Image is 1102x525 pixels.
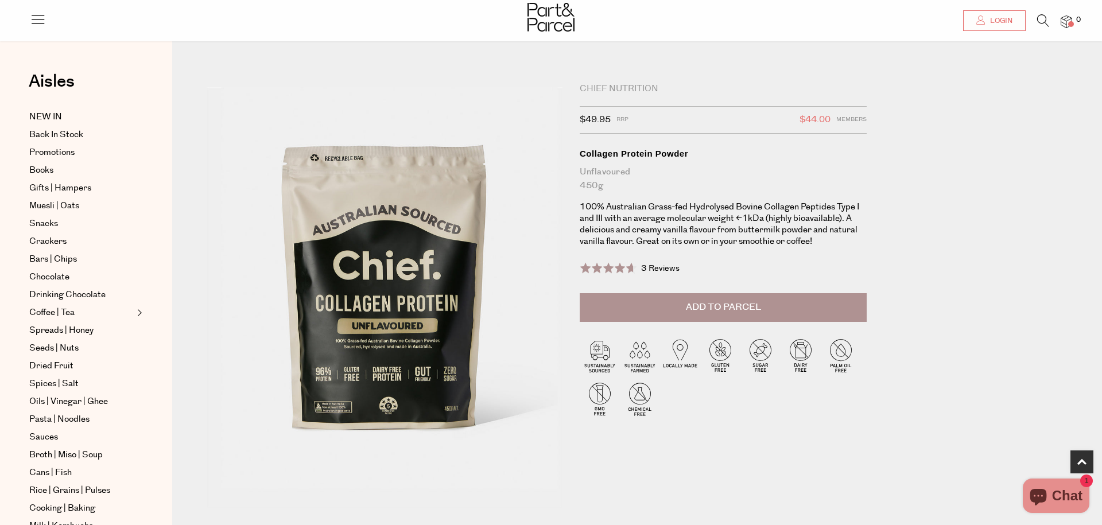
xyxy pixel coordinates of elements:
a: Crackers [29,235,134,248]
span: Crackers [29,235,67,248]
span: Back In Stock [29,128,83,142]
img: P_P-ICONS-Live_Bec_V11_GMO_Free.svg [580,379,620,419]
span: Spices | Salt [29,377,79,391]
a: 0 [1061,15,1072,28]
a: Login [963,10,1026,31]
a: Pasta | Noodles [29,413,134,426]
span: Chocolate [29,270,69,284]
span: RRP [616,112,628,127]
img: P_P-ICONS-Live_Bec_V11_Chemical_Free.svg [620,379,660,419]
a: Oils | Vinegar | Ghee [29,395,134,409]
a: Coffee | Tea [29,306,134,320]
span: Oils | Vinegar | Ghee [29,395,108,409]
button: Add to Parcel [580,293,867,322]
a: Cooking | Baking [29,501,134,515]
span: Dried Fruit [29,359,73,373]
span: 3 Reviews [641,263,680,274]
span: Seeds | Nuts [29,341,79,355]
span: Sauces [29,430,58,444]
p: 100% Australian Grass-fed Hydrolysed Bovine Collagen Peptides Type I and III with an average mole... [580,201,867,247]
a: Snacks [29,217,134,231]
a: Dried Fruit [29,359,134,373]
span: $44.00 [800,112,831,127]
span: Promotions [29,146,75,160]
span: Pasta | Noodles [29,413,90,426]
span: Cooking | Baking [29,501,95,515]
a: Aisles [29,73,75,102]
span: Broth | Miso | Soup [29,448,103,462]
a: Chocolate [29,270,134,284]
span: Add to Parcel [686,301,761,314]
a: Broth | Miso | Soup [29,448,134,462]
img: Part&Parcel [527,3,575,32]
a: Bars | Chips [29,252,134,266]
span: Coffee | Tea [29,306,75,320]
a: NEW IN [29,110,134,124]
span: Spreads | Honey [29,324,94,337]
img: P_P-ICONS-Live_Bec_V11_Gluten_Free.svg [700,335,740,375]
span: Bars | Chips [29,252,77,266]
inbox-online-store-chat: Shopify online store chat [1019,479,1093,516]
a: Muesli | Oats [29,199,134,213]
img: P_P-ICONS-Live_Bec_V11_Sustainable_Sourced.svg [580,335,620,375]
div: Unflavoured 450g [580,165,867,193]
img: P_P-ICONS-Live_Bec_V11_Palm_Oil_Free.svg [821,335,861,375]
a: Spreads | Honey [29,324,134,337]
div: Collagen Protein Powder [580,148,867,160]
img: Collagen Protein Powder [207,87,562,507]
span: Members [836,112,867,127]
span: Rice | Grains | Pulses [29,484,110,497]
span: Drinking Chocolate [29,288,106,302]
span: Snacks [29,217,58,231]
a: Rice | Grains | Pulses [29,484,134,497]
a: Seeds | Nuts [29,341,134,355]
img: P_P-ICONS-Live_Bec_V11_Sustainable_Farmed.svg [620,335,660,375]
a: Back In Stock [29,128,134,142]
span: Cans | Fish [29,466,72,480]
span: Aisles [29,69,75,94]
span: Muesli | Oats [29,199,79,213]
a: Drinking Chocolate [29,288,134,302]
img: P_P-ICONS-Live_Bec_V11_Dairy_Free.svg [781,335,821,375]
span: Gifts | Hampers [29,181,91,195]
a: Cans | Fish [29,466,134,480]
button: Expand/Collapse Coffee | Tea [134,306,142,320]
a: Books [29,164,134,177]
a: Spices | Salt [29,377,134,391]
div: Chief Nutrition [580,83,867,95]
span: Books [29,164,53,177]
span: Login [987,16,1012,26]
a: Sauces [29,430,134,444]
span: NEW IN [29,110,62,124]
span: 0 [1073,15,1084,25]
img: P_P-ICONS-Live_Bec_V11_Sugar_Free.svg [740,335,781,375]
a: Gifts | Hampers [29,181,134,195]
span: $49.95 [580,112,611,127]
img: P_P-ICONS-Live_Bec_V11_Locally_Made_2.svg [660,335,700,375]
a: Promotions [29,146,134,160]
